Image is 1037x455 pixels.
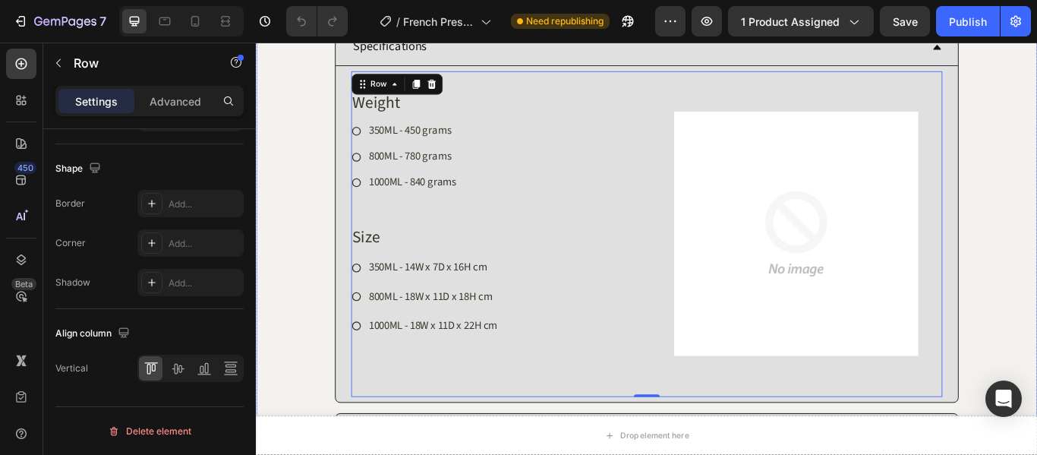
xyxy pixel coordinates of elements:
[14,162,36,174] div: 450
[526,14,604,28] span: Need republishing
[880,6,930,36] button: Save
[985,381,1022,417] div: Open Intercom Messenger
[487,33,772,413] img: no-image-2048-5e88c1b20e087fb7bbe9a3771824e743c244f437e4f8ba93bbf7b11b53f7824c_large.gif
[111,213,452,242] h2: Size
[728,6,874,36] button: 1 product assigned
[169,197,240,211] div: Add...
[130,42,155,55] div: Row
[108,422,191,441] div: Delete element
[396,14,400,30] span: /
[129,151,236,175] div: Rich Text Editor. Editing area: main
[893,15,918,28] span: Save
[6,6,113,36] button: 7
[256,43,1037,455] iframe: Design area
[74,54,203,72] p: Row
[111,56,452,84] h2: Weight
[11,278,36,290] div: Beta
[169,276,240,290] div: Add...
[129,91,236,115] div: Rich Text Editor. Editing area: main
[150,93,201,109] p: Advanced
[131,319,282,343] p: 1000ML - 18W x 11D x 22H cm
[55,362,88,375] div: Vertical
[129,122,236,146] div: Rich Text Editor. Editing area: main
[936,6,1000,36] button: Publish
[131,251,282,274] p: 350ML - 14W x 7D x 16H cm
[131,285,282,308] p: 800ML - 18W x 11D x 18H cm
[131,93,234,113] p: 350ML - 450 grams
[55,159,104,179] div: Shape
[55,419,244,444] button: Delete element
[55,276,90,289] div: Shadow
[131,124,234,144] p: 800ML - 780 grams
[741,14,840,30] span: 1 product assigned
[55,236,86,250] div: Corner
[286,6,348,36] div: Undo/Redo
[169,237,240,251] div: Add...
[99,12,106,30] p: 7
[55,197,85,210] div: Border
[403,14,474,30] span: French Press Product Page
[131,153,234,173] p: 1000ML - 840 grams
[55,324,133,344] div: Align column
[949,14,987,30] div: Publish
[75,93,118,109] p: Settings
